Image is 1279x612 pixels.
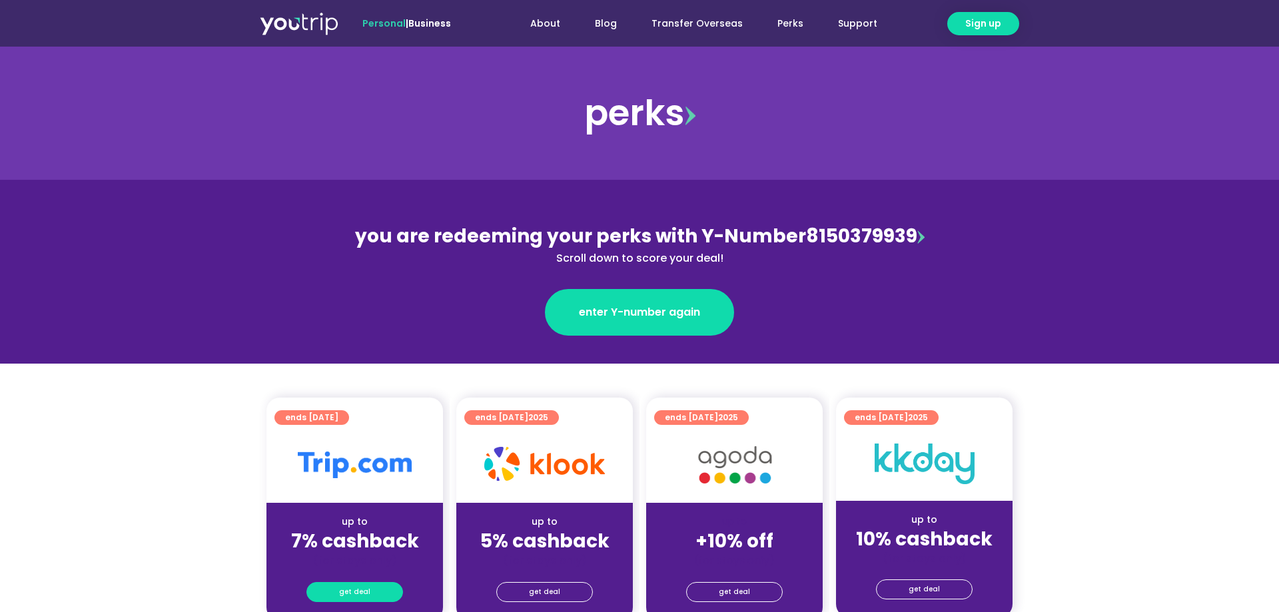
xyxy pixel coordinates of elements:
[545,289,734,336] a: enter Y-number again
[856,526,993,552] strong: 10% cashback
[467,515,622,529] div: up to
[947,12,1019,35] a: Sign up
[965,17,1001,31] span: Sign up
[475,410,548,425] span: ends [DATE]
[847,513,1002,527] div: up to
[686,582,783,602] a: get deal
[355,223,806,249] span: you are redeeming your perks with Y-Number
[277,515,432,529] div: up to
[285,410,338,425] span: ends [DATE]
[467,553,622,567] div: (for stays only)
[579,304,700,320] span: enter Y-number again
[760,11,821,36] a: Perks
[718,412,738,423] span: 2025
[821,11,895,36] a: Support
[464,410,559,425] a: ends [DATE]2025
[719,583,750,601] span: get deal
[350,222,929,266] div: 8150379939
[908,412,928,423] span: 2025
[487,11,895,36] nav: Menu
[480,528,610,554] strong: 5% cashback
[339,583,370,601] span: get deal
[876,579,973,599] a: get deal
[847,551,1002,565] div: (for stays only)
[350,250,929,266] div: Scroll down to score your deal!
[496,582,593,602] a: get deal
[909,580,940,599] span: get deal
[362,17,451,30] span: |
[657,553,812,567] div: (for stays only)
[844,410,939,425] a: ends [DATE]2025
[665,410,738,425] span: ends [DATE]
[277,553,432,567] div: (for stays only)
[695,528,773,554] strong: +10% off
[578,11,634,36] a: Blog
[274,410,349,425] a: ends [DATE]
[306,582,403,602] a: get deal
[654,410,749,425] a: ends [DATE]2025
[722,515,747,528] span: up to
[291,528,419,554] strong: 7% cashback
[408,17,451,30] a: Business
[513,11,578,36] a: About
[855,410,928,425] span: ends [DATE]
[634,11,760,36] a: Transfer Overseas
[529,583,560,601] span: get deal
[528,412,548,423] span: 2025
[362,17,406,30] span: Personal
